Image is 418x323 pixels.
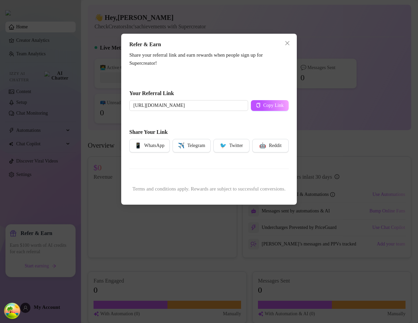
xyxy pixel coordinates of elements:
[252,139,289,152] button: 🤖Reddit
[5,304,19,318] button: Open Tanstack query devtools
[269,143,281,148] span: Reddit
[187,143,205,148] span: Telegram
[129,128,289,136] h5: Share Your Link
[129,51,289,67] div: Share your referral link and earn rewards when people sign up for Supercreator!
[251,100,289,111] button: Copy Link
[129,89,289,97] h5: Your Referral Link
[129,139,170,152] button: 📱WhatsApp
[178,142,185,149] span: ✈️
[213,139,250,152] button: 🐦Twitter
[129,185,289,193] div: Terms and conditions apply. Rewards are subject to successful conversions.
[135,142,141,149] span: 📱
[256,103,261,108] span: copy
[282,40,293,46] span: Close
[220,142,227,149] span: 🐦
[259,142,266,149] span: 🤖
[229,143,243,148] span: Twitter
[173,139,211,152] button: ✈️Telegram
[282,38,293,49] button: Close
[129,40,289,49] div: Refer & Earn
[285,40,290,46] span: close
[144,143,164,148] span: WhatsApp
[263,103,284,108] span: Copy Link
